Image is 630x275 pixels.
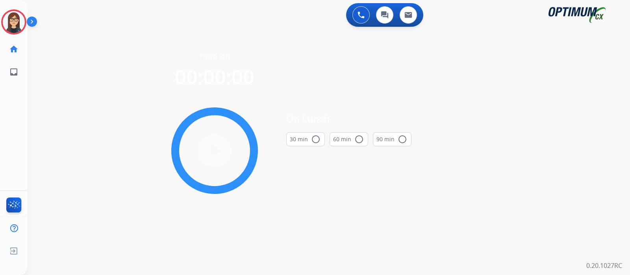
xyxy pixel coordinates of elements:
[373,132,411,146] button: 90 min
[9,44,19,54] mat-icon: home
[398,135,407,144] mat-icon: radio_button_unchecked
[9,67,19,77] mat-icon: inbox
[286,132,325,146] button: 30 min
[586,261,622,270] p: 0.20.1027RC
[3,11,25,33] img: avatar
[330,132,368,146] button: 60 min
[311,135,321,144] mat-icon: radio_button_unchecked
[175,63,254,90] span: 00:00:00
[286,112,411,126] span: On Lunch
[199,51,231,62] span: Time left
[354,135,364,144] mat-icon: radio_button_unchecked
